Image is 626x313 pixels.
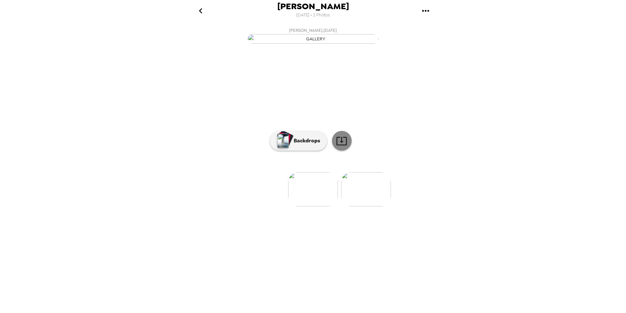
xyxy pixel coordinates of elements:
button: Backdrops [270,131,327,151]
img: gallery [341,172,391,206]
button: [PERSON_NAME],[DATE] [182,25,444,46]
span: [DATE] • 2 Photos [296,11,330,20]
img: gallery [288,172,338,206]
img: gallery [248,34,378,44]
span: [PERSON_NAME] [277,2,349,11]
span: [PERSON_NAME] , [DATE] [289,27,337,34]
p: Backdrops [290,137,320,145]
